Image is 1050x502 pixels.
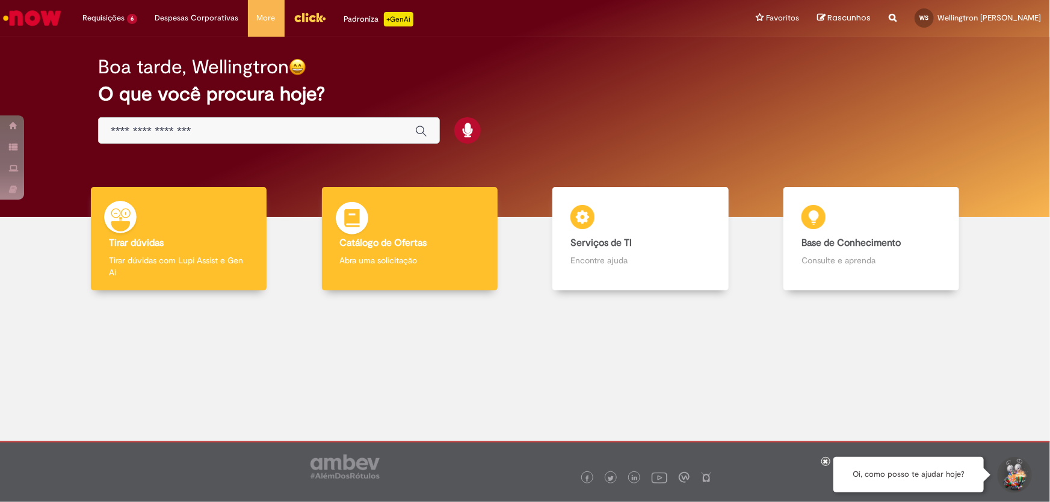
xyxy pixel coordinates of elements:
img: click_logo_yellow_360x200.png [294,8,326,26]
img: logo_footer_youtube.png [652,470,667,485]
img: ServiceNow [1,6,63,30]
img: happy-face.png [289,58,306,76]
div: Padroniza [344,12,413,26]
span: Favoritos [766,12,799,24]
img: logo_footer_twitter.png [608,476,614,482]
p: +GenAi [384,12,413,26]
span: 6 [127,14,137,24]
img: logo_footer_linkedin.png [632,475,638,482]
img: logo_footer_naosei.png [701,472,712,483]
div: Oi, como posso te ajudar hoje? [833,457,984,492]
img: logo_footer_ambev_rotulo_gray.png [310,455,380,479]
span: WS [920,14,929,22]
span: Requisições [82,12,125,24]
p: Encontre ajuda [570,254,710,266]
button: Iniciar Conversa de Suporte [996,457,1032,493]
p: Abra uma solicitação [340,254,480,266]
p: Tirar dúvidas com Lupi Assist e Gen Ai [109,254,249,278]
span: Wellingtron [PERSON_NAME] [937,13,1041,23]
a: Base de Conhecimento Consulte e aprenda [756,187,987,291]
p: Consulte e aprenda [801,254,941,266]
h2: Boa tarde, Wellingtron [98,57,289,78]
b: Tirar dúvidas [109,237,164,249]
a: Catálogo de Ofertas Abra uma solicitação [294,187,525,291]
a: Serviços de TI Encontre ajuda [525,187,756,291]
b: Base de Conhecimento [801,237,901,249]
b: Catálogo de Ofertas [340,237,427,249]
span: Despesas Corporativas [155,12,239,24]
a: Rascunhos [817,13,871,24]
b: Serviços de TI [570,237,632,249]
h2: O que você procura hoje? [98,84,952,105]
img: logo_footer_workplace.png [679,472,690,483]
span: Rascunhos [827,12,871,23]
img: logo_footer_facebook.png [584,476,590,482]
a: Tirar dúvidas Tirar dúvidas com Lupi Assist e Gen Ai [63,187,294,291]
span: More [257,12,276,24]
